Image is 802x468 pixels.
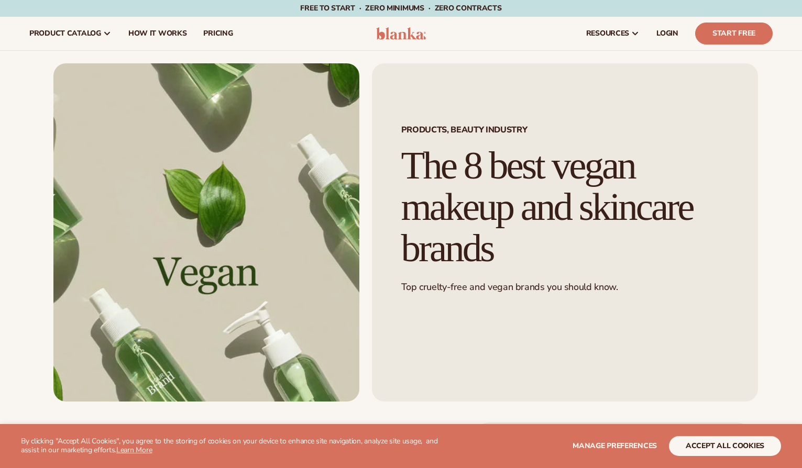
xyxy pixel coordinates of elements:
[128,29,187,38] span: How It Works
[578,17,648,50] a: resources
[695,23,773,44] a: Start Free
[53,63,359,402] img: green vegan based skincare
[401,126,729,134] span: Products, Beauty Industry
[21,437,439,455] p: By clicking "Accept All Cookies", you agree to the storing of cookies on your device to enhance s...
[401,145,729,269] h1: The 8 best vegan makeup and skincare brands
[586,29,629,38] span: resources
[669,436,781,456] button: accept all cookies
[195,17,241,50] a: pricing
[573,441,657,451] span: Manage preferences
[648,17,687,50] a: LOGIN
[300,3,501,13] span: Free to start · ZERO minimums · ZERO contracts
[29,29,101,38] span: product catalog
[401,281,618,293] span: Top cruelty-free and vegan brands you should know.
[116,445,152,455] a: Learn More
[573,436,657,456] button: Manage preferences
[21,17,120,50] a: product catalog
[656,29,678,38] span: LOGIN
[376,27,426,40] img: logo
[203,29,233,38] span: pricing
[120,17,195,50] a: How It Works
